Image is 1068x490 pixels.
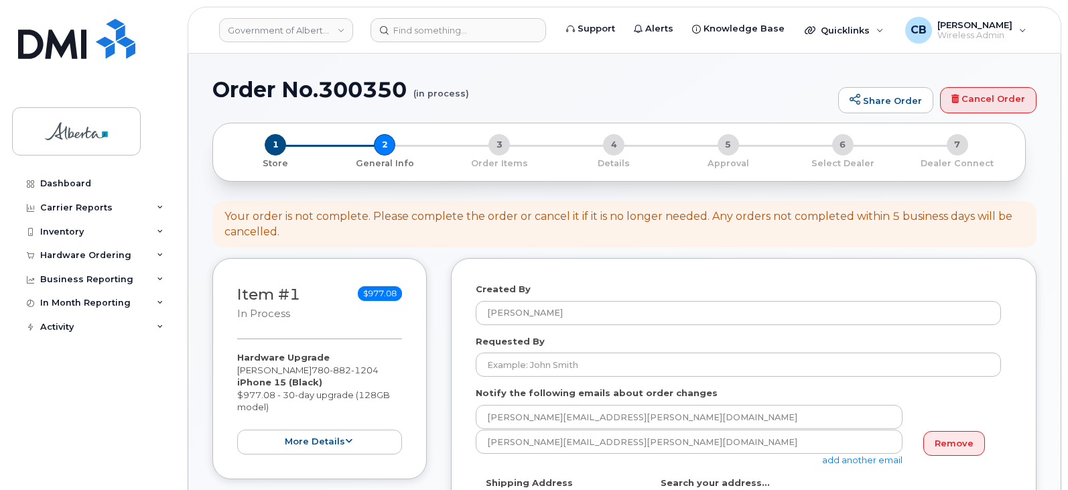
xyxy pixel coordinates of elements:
label: Notify the following emails about order changes [476,387,718,400]
span: 1204 [351,365,379,375]
small: (in process) [413,78,469,99]
h1: Order No.300350 [212,78,831,101]
h3: Item #1 [237,286,300,320]
input: Example: john@appleseed.com [476,405,903,429]
div: Your order is not complete. Please complete the order or cancel it if it is no longer needed. Any... [224,209,1024,240]
button: more details [237,430,402,454]
p: Store [229,158,322,170]
a: 1 Store [224,156,328,170]
label: Shipping Address [486,477,573,489]
input: Example: john@appleseed.com [476,430,903,454]
input: Example: John Smith [476,353,1001,377]
strong: Hardware Upgrade [237,352,330,363]
label: Requested By [476,335,545,348]
a: Share Order [838,87,933,114]
a: Cancel Order [940,87,1037,114]
label: Search your address... [661,477,770,489]
label: Created By [476,283,531,296]
span: 882 [330,365,351,375]
div: [PERSON_NAME] $977.08 - 30-day upgrade (128GB model) [237,351,402,454]
span: $977.08 [358,286,402,301]
a: Remove [923,431,985,456]
small: in process [237,308,290,320]
span: 1 [265,134,286,156]
strong: iPhone 15 (Black) [237,377,322,387]
span: 780 [312,365,379,375]
a: add another email [822,454,903,465]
